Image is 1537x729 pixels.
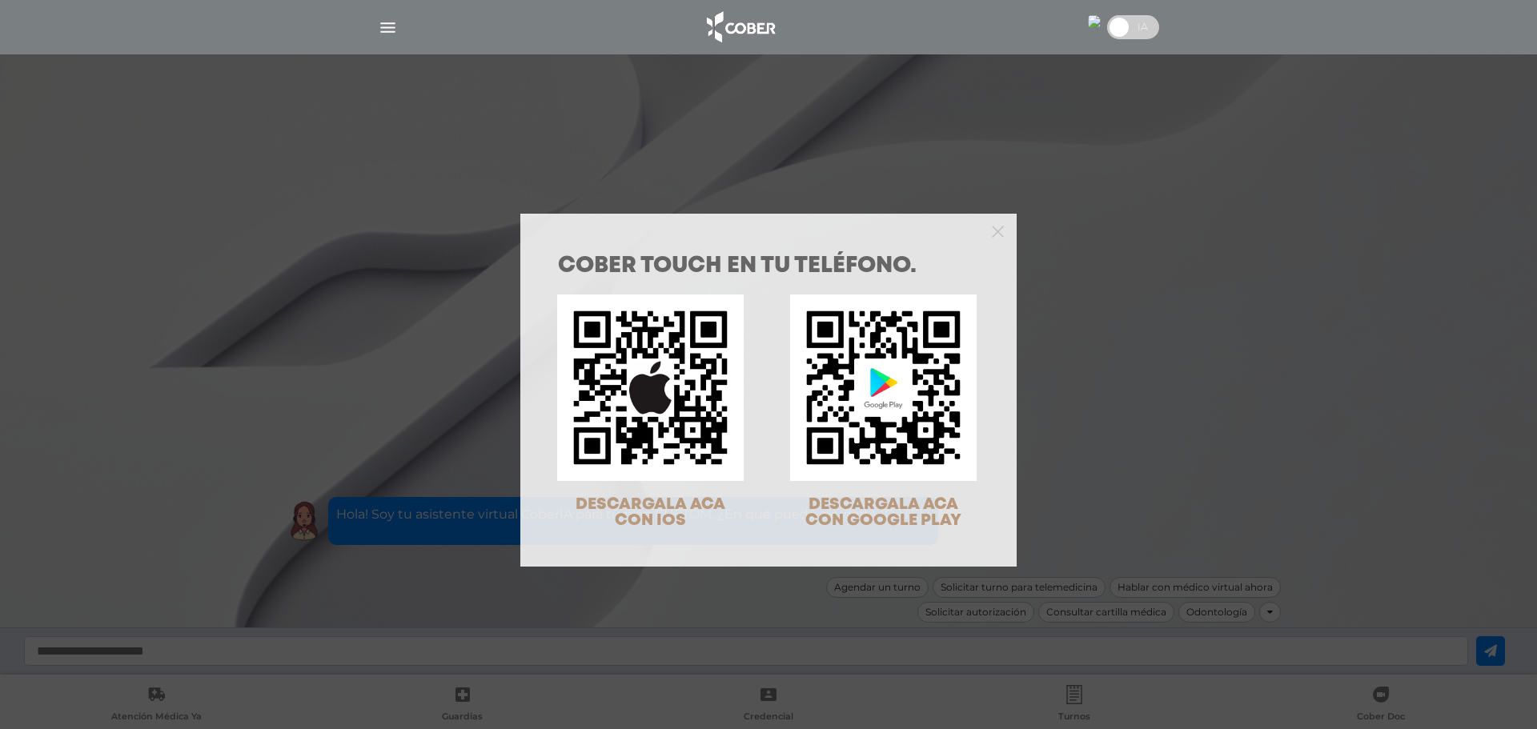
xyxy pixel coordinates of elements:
[558,255,979,278] h1: COBER TOUCH en tu teléfono.
[805,497,961,528] span: DESCARGALA ACA CON GOOGLE PLAY
[992,223,1004,238] button: Close
[557,294,744,481] img: qr-code
[576,497,725,528] span: DESCARGALA ACA CON IOS
[790,294,977,481] img: qr-code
